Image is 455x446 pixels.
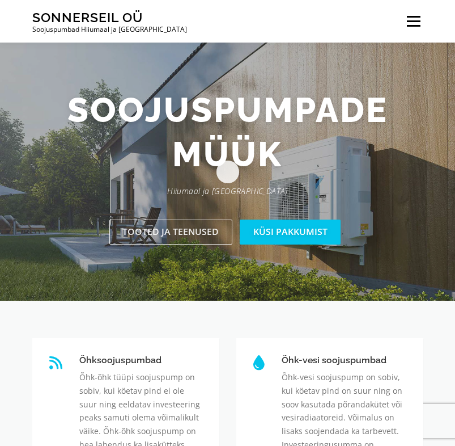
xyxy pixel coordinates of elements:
a: Sonnerseil OÜ [32,10,143,25]
p: Soojuspumbad Hiiumaal ja [GEOGRAPHIC_DATA] [32,26,187,33]
a: Tooted ja teenused [109,220,232,245]
p: Hiiumaal ja [GEOGRAPHIC_DATA] [24,184,432,198]
a: Küsi pakkumist [240,220,341,245]
span: müük [172,132,283,176]
h2: Soojuspumpade [24,88,432,176]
